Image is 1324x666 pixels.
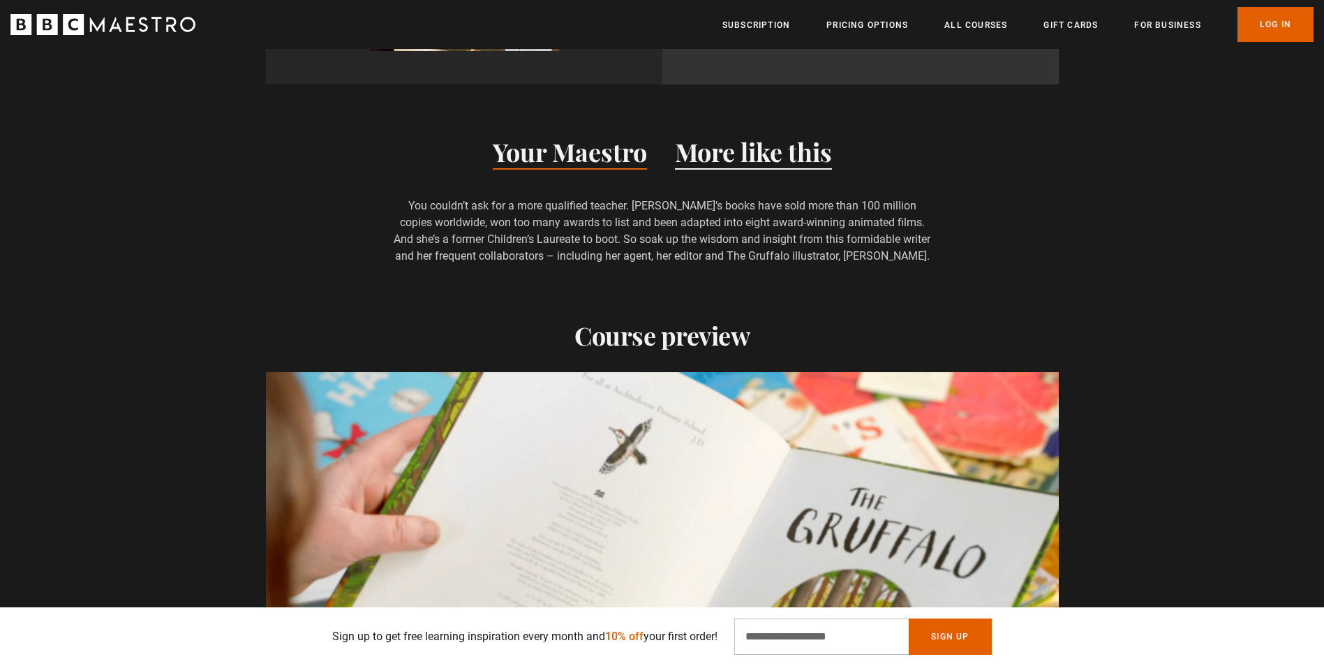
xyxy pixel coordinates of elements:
a: For business [1134,18,1200,32]
a: Subscription [722,18,790,32]
a: All Courses [944,18,1007,32]
a: Log In [1237,7,1314,42]
h2: Course preview [266,320,1059,350]
span: 10% off [605,630,644,643]
a: Gift Cards [1043,18,1098,32]
nav: Primary [722,7,1314,42]
button: Sign Up [909,619,991,655]
p: Sign up to get free learning inspiration every month and your first order! [332,628,717,645]
button: More like this [675,140,832,170]
svg: BBC Maestro [10,14,195,35]
p: You couldn’t ask for a more qualified teacher. [PERSON_NAME]’s books have sold more than 100 mill... [392,198,932,265]
a: Pricing Options [826,18,908,32]
button: Your Maestro [493,140,647,170]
